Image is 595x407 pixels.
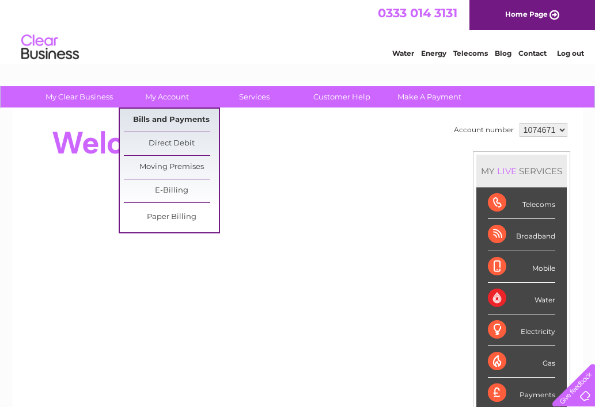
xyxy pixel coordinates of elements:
[119,86,214,107] a: My Account
[488,346,555,378] div: Gas
[124,179,219,202] a: E-Billing
[392,49,414,57] a: Water
[32,86,127,107] a: My Clear Business
[21,30,79,65] img: logo.png
[124,206,219,229] a: Paper Billing
[421,49,446,57] a: Energy
[488,219,555,251] div: Broadband
[294,86,389,107] a: Customer Help
[488,187,555,219] div: Telecoms
[207,86,302,107] a: Services
[124,132,219,155] a: Direct Debit
[382,86,477,107] a: Make A Payment
[495,49,511,57] a: Blog
[453,49,488,57] a: Telecoms
[378,6,457,20] a: 0333 014 3131
[26,6,570,56] div: Clear Business is a trading name of Verastar Limited (registered in [GEOGRAPHIC_DATA] No. 3667643...
[488,283,555,314] div: Water
[557,49,584,57] a: Log out
[124,109,219,132] a: Bills and Payments
[476,155,567,187] div: MY SERVICES
[495,166,519,176] div: LIVE
[488,251,555,283] div: Mobile
[124,156,219,179] a: Moving Premises
[488,314,555,346] div: Electricity
[518,49,547,57] a: Contact
[451,120,517,140] td: Account number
